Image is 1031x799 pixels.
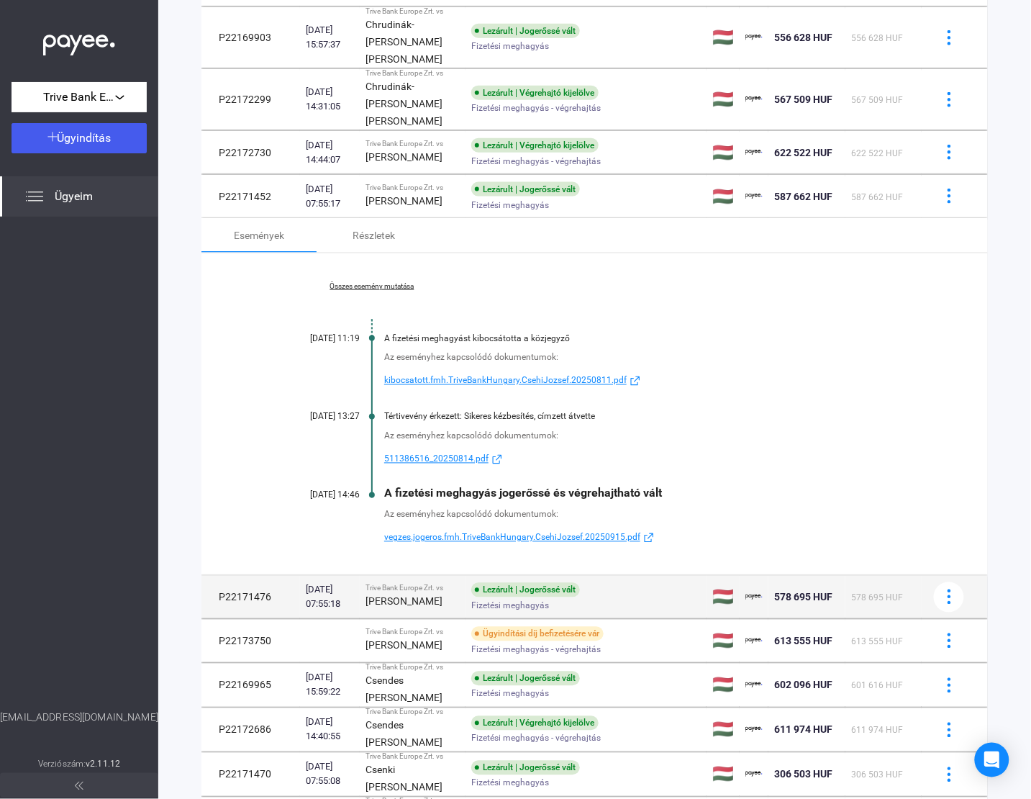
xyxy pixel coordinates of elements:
img: external-link-blue [489,454,506,465]
button: more-blue [934,22,964,53]
div: [DATE] 07:55:18 [306,583,354,612]
img: payee-logo [745,766,763,783]
span: 306 503 HUF [774,769,832,780]
img: payee-logo [745,677,763,694]
img: more-blue [942,678,957,693]
span: 622 522 HUF [851,148,903,158]
span: 567 509 HUF [851,95,903,105]
span: Fizetési meghagyás [471,685,549,703]
td: 🇭🇺 [707,69,740,130]
img: more-blue [942,30,957,45]
button: more-blue [934,181,964,212]
strong: [PERSON_NAME] [365,151,442,163]
img: payee-logo [745,633,763,650]
strong: [PERSON_NAME] [365,596,442,608]
img: payee-logo [745,721,763,739]
td: 🇭🇺 [707,576,740,619]
td: P22172730 [201,131,300,174]
div: Az eseményhez kapcsolódó dokumentumok: [384,351,916,365]
span: Trive Bank Europe Zrt. [43,89,115,106]
img: plus-white.svg [47,132,58,142]
a: vegzes.jogeros.fmh.TriveBankHungary.CsehiJozsef.20250915.pdfexternal-link-blue [384,529,916,546]
img: payee-logo [745,188,763,205]
button: more-blue [934,759,964,790]
button: more-blue [934,137,964,168]
span: 511386516_20250814.pdf [384,451,489,468]
div: Lezárult | Végrehajtó kijelölve [471,716,599,731]
span: Ügyeim [55,188,93,205]
span: Fizetési meghagyás [471,197,549,214]
div: [DATE] 14:31:05 [306,85,354,114]
span: Fizetési meghagyás - végrehajtás [471,641,601,659]
div: Lezárult | Jogerőssé vált [471,24,580,38]
span: 578 695 HUF [851,593,903,603]
span: Fizetési meghagyás [471,37,549,55]
td: P22171452 [201,175,300,218]
span: 587 662 HUF [851,192,903,202]
div: Open Intercom Messenger [975,743,1009,777]
div: Trive Bank Europe Zrt. vs [365,69,460,78]
span: 613 555 HUF [774,636,832,647]
img: external-link-blue [627,376,644,387]
div: A fizetési meghagyás jogerőssé és végrehajtható vált [384,487,916,500]
img: more-blue [942,633,957,649]
div: Trive Bank Europe Zrt. vs [365,184,460,192]
strong: Chrudinák-[PERSON_NAME] [PERSON_NAME] [365,19,442,65]
td: P22169965 [201,664,300,708]
div: [DATE] 15:57:37 [306,23,354,52]
td: 🇭🇺 [707,708,740,752]
span: 556 628 HUF [851,33,903,43]
div: Az eseményhez kapcsolódó dokumentumok: [384,507,916,522]
button: more-blue [934,84,964,114]
img: arrow-double-left-grey.svg [75,782,83,790]
span: Fizetési meghagyás - végrehajtás [471,153,601,170]
td: P22172686 [201,708,300,752]
a: kibocsatott.fmh.TriveBankHungary.CsehiJozsef.20250811.pdfexternal-link-blue [384,372,916,389]
strong: [PERSON_NAME] [365,640,442,651]
td: 🇭🇺 [707,7,740,68]
div: Ügyindítási díj befizetésére vár [471,627,604,641]
div: Trive Bank Europe Zrt. vs [365,753,460,762]
span: 622 522 HUF [774,147,832,158]
td: 🇭🇺 [707,753,740,797]
span: vegzes.jogeros.fmh.TriveBankHungary.CsehiJozsef.20250915.pdf [384,529,640,546]
img: more-blue [942,145,957,160]
button: more-blue [934,670,964,700]
td: 🇭🇺 [707,664,740,708]
img: payee-logo [745,29,763,46]
img: payee-logo [745,144,763,161]
div: [DATE] 07:55:17 [306,182,354,211]
strong: Chrudinák-[PERSON_NAME] [PERSON_NAME] [365,81,442,127]
span: kibocsatott.fmh.TriveBankHungary.CsehiJozsef.20250811.pdf [384,372,627,389]
button: more-blue [934,715,964,745]
img: more-blue [942,590,957,605]
div: Lezárult | Jogerőssé vált [471,672,580,686]
a: 511386516_20250814.pdfexternal-link-blue [384,451,916,468]
div: Lezárult | Végrehajtó kijelölve [471,86,599,100]
button: more-blue [934,626,964,656]
div: Trive Bank Europe Zrt. vs [365,664,460,672]
img: payee-logo [745,91,763,108]
button: Trive Bank Europe Zrt. [12,82,147,112]
div: Trive Bank Europe Zrt. vs [365,708,460,717]
td: 🇭🇺 [707,175,740,218]
div: [DATE] 07:55:08 [306,760,354,789]
td: P22173750 [201,620,300,663]
div: Tértivevény érkezett: Sikeres kézbesítés, címzett átvette [384,412,916,422]
strong: v2.11.12 [86,759,120,769]
div: [DATE] 14:46 [273,490,360,500]
span: 578 695 HUF [774,592,832,603]
a: Összes esemény mutatása [273,282,471,291]
strong: Csenki [PERSON_NAME] [365,764,442,793]
div: Trive Bank Europe Zrt. vs [365,140,460,148]
img: payee-logo [745,589,763,606]
span: 567 509 HUF [774,94,832,105]
div: Trive Bank Europe Zrt. vs [365,628,460,637]
span: 587 662 HUF [774,191,832,202]
span: 611 974 HUF [851,726,903,736]
span: Fizetési meghagyás [471,775,549,792]
img: more-blue [942,189,957,204]
span: Ügyindítás [58,131,112,145]
span: 602 096 HUF [774,680,832,691]
div: Trive Bank Europe Zrt. vs [365,584,460,593]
